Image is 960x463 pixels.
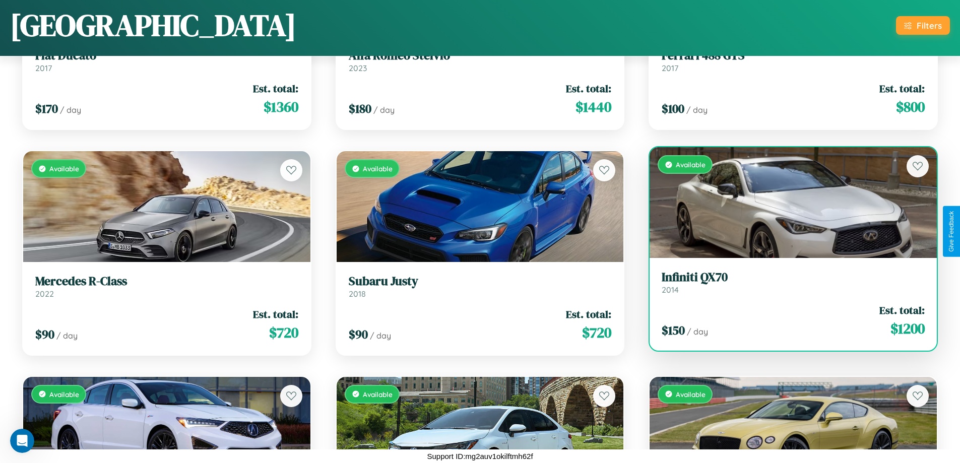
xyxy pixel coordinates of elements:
[10,5,296,46] h1: [GEOGRAPHIC_DATA]
[879,303,925,317] span: Est. total:
[253,307,298,321] span: Est. total:
[35,100,58,117] span: $ 170
[35,63,52,73] span: 2017
[35,48,298,73] a: Fiat Ducato2017
[10,429,34,453] iframe: Intercom live chat
[896,97,925,117] span: $ 800
[35,289,54,299] span: 2022
[349,274,612,299] a: Subaru Justy2018
[575,97,611,117] span: $ 1440
[349,289,366,299] span: 2018
[427,449,533,463] p: Support ID: mg2auv1okilftmh62f
[890,318,925,339] span: $ 1200
[49,164,79,173] span: Available
[676,160,706,169] span: Available
[662,322,685,339] span: $ 150
[662,48,925,73] a: Ferrari 488 GTS2017
[662,270,925,295] a: Infiniti QX702014
[582,322,611,343] span: $ 720
[60,105,81,115] span: / day
[566,307,611,321] span: Est. total:
[896,16,950,35] button: Filters
[349,326,368,343] span: $ 90
[363,164,393,173] span: Available
[676,390,706,399] span: Available
[35,274,298,299] a: Mercedes R-Class2022
[370,330,391,341] span: / day
[662,270,925,285] h3: Infiniti QX70
[35,48,298,63] h3: Fiat Ducato
[56,330,78,341] span: / day
[917,20,942,31] div: Filters
[662,63,678,73] span: 2017
[687,326,708,337] span: / day
[662,100,684,117] span: $ 100
[49,390,79,399] span: Available
[269,322,298,343] span: $ 720
[349,274,612,289] h3: Subaru Justy
[35,326,54,343] span: $ 90
[566,81,611,96] span: Est. total:
[253,81,298,96] span: Est. total:
[264,97,298,117] span: $ 1360
[686,105,708,115] span: / day
[879,81,925,96] span: Est. total:
[349,63,367,73] span: 2023
[35,274,298,289] h3: Mercedes R-Class
[373,105,395,115] span: / day
[349,48,612,63] h3: Alfa Romeo Stelvio
[948,211,955,252] div: Give Feedback
[363,390,393,399] span: Available
[349,100,371,117] span: $ 180
[662,285,679,295] span: 2014
[662,48,925,63] h3: Ferrari 488 GTS
[349,48,612,73] a: Alfa Romeo Stelvio2023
